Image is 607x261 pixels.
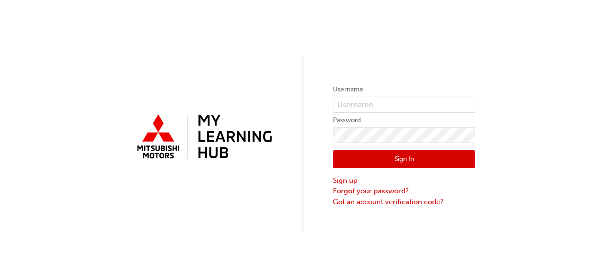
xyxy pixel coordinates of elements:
label: Password [333,115,475,126]
input: Username [333,97,475,113]
a: Forgot your password? [333,186,475,197]
label: Username [333,84,475,95]
a: Got an account verification code? [333,197,475,207]
a: Sign up [333,175,475,186]
button: Sign In [333,150,475,168]
img: mmal [132,110,274,164]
